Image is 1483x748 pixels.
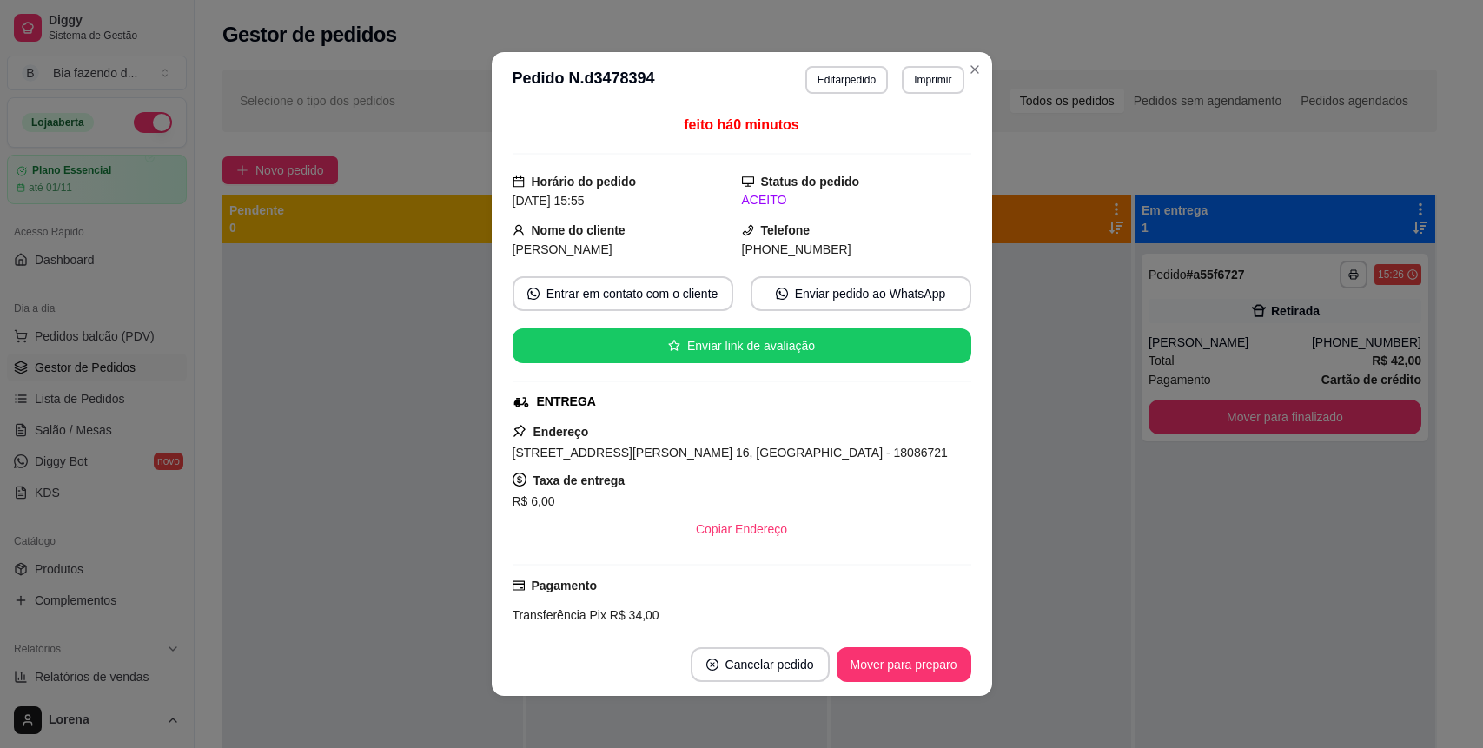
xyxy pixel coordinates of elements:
[513,608,606,622] span: Transferência Pix
[513,579,525,592] span: credit-card
[533,473,626,487] strong: Taxa de entrega
[513,194,585,208] span: [DATE] 15:55
[537,393,596,411] div: ENTREGA
[513,224,525,236] span: user
[837,647,971,682] button: Mover para preparo
[527,288,540,300] span: whats-app
[742,191,971,209] div: ACEITO
[742,242,851,256] span: [PHONE_NUMBER]
[742,175,754,188] span: desktop
[606,608,659,622] span: R$ 34,00
[761,223,811,237] strong: Telefone
[513,424,526,438] span: pushpin
[751,276,971,311] button: whats-appEnviar pedido ao WhatsApp
[532,175,637,189] strong: Horário do pedido
[533,425,589,439] strong: Endereço
[902,66,963,94] button: Imprimir
[706,659,718,671] span: close-circle
[805,66,888,94] button: Editarpedido
[761,175,860,189] strong: Status do pedido
[691,647,830,682] button: close-circleCancelar pedido
[513,66,655,94] h3: Pedido N. d3478394
[513,242,612,256] span: [PERSON_NAME]
[513,175,525,188] span: calendar
[513,494,555,508] span: R$ 6,00
[513,446,948,460] span: [STREET_ADDRESS][PERSON_NAME] 16, [GEOGRAPHIC_DATA] - 18086721
[513,328,971,363] button: starEnviar link de avaliação
[682,512,801,546] button: Copiar Endereço
[532,223,626,237] strong: Nome do cliente
[513,473,526,487] span: dollar
[668,340,680,352] span: star
[776,288,788,300] span: whats-app
[742,224,754,236] span: phone
[961,56,989,83] button: Close
[684,117,798,132] span: feito há 0 minutos
[513,276,733,311] button: whats-appEntrar em contato com o cliente
[532,579,597,592] strong: Pagamento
